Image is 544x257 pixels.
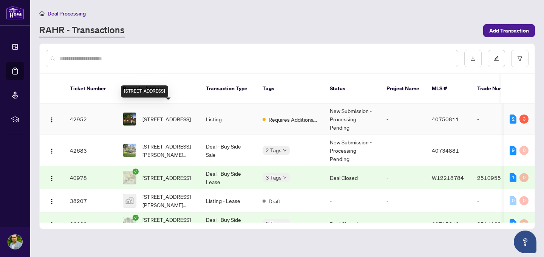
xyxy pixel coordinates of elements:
[510,219,516,228] div: 1
[380,74,426,104] th: Project Name
[39,11,45,16] span: home
[519,219,529,228] div: 0
[142,192,194,209] span: [STREET_ADDRESS][PERSON_NAME][PERSON_NAME]
[49,117,55,123] img: Logo
[283,149,287,152] span: down
[511,50,529,67] button: filter
[64,212,117,235] td: 36630
[266,219,281,228] span: 3 Tags
[283,222,287,226] span: down
[269,115,318,124] span: Requires Additional Docs
[46,113,58,125] button: Logo
[200,189,257,212] td: Listing - Lease
[471,135,524,166] td: -
[64,74,117,104] th: Ticket Number
[200,135,257,166] td: Deal - Buy Side Sale
[432,220,459,227] span: 40715616
[46,144,58,156] button: Logo
[200,74,257,104] th: Transaction Type
[64,135,117,166] td: 42683
[494,56,499,61] span: edit
[471,212,524,235] td: 2511162
[64,189,117,212] td: 38207
[510,173,516,182] div: 1
[46,172,58,184] button: Logo
[380,104,426,135] td: -
[519,115,529,124] div: 3
[123,113,136,125] img: thumbnail-img
[324,74,380,104] th: Status
[49,175,55,181] img: Logo
[269,197,280,205] span: Draft
[133,215,139,221] span: check-circle
[380,135,426,166] td: -
[380,166,426,189] td: -
[510,115,516,124] div: 2
[432,174,464,181] span: W12218784
[489,25,529,37] span: Add Transaction
[123,144,136,157] img: thumbnail-img
[46,218,58,230] button: Logo
[519,196,529,205] div: 0
[324,166,380,189] td: Deal Closed
[324,135,380,166] td: New Submission - Processing Pending
[121,85,168,98] div: [STREET_ADDRESS]
[142,115,191,123] span: [STREET_ADDRESS]
[432,147,459,154] span: 40734881
[324,189,380,212] td: -
[471,166,524,189] td: 2510955
[142,215,194,232] span: [STREET_ADDRESS][PERSON_NAME]
[64,166,117,189] td: 40978
[324,104,380,135] td: New Submission - Processing Pending
[380,189,426,212] td: -
[49,221,55,228] img: Logo
[133,169,139,175] span: check-circle
[324,212,380,235] td: Deal Closed
[488,50,505,67] button: edit
[123,217,136,230] img: thumbnail-img
[123,194,136,207] img: thumbnail-img
[46,195,58,207] button: Logo
[200,104,257,135] td: Listing
[483,24,535,37] button: Add Transaction
[464,50,482,67] button: download
[64,104,117,135] td: 42952
[48,10,86,17] span: Deal Processing
[257,74,324,104] th: Tags
[117,74,200,104] th: Property Address
[283,176,287,180] span: down
[142,173,191,182] span: [STREET_ADDRESS]
[471,74,524,104] th: Trade Number
[123,171,136,184] img: thumbnail-img
[510,146,516,155] div: 9
[432,116,459,122] span: 40750811
[519,146,529,155] div: 0
[49,148,55,154] img: Logo
[142,142,194,159] span: [STREET_ADDRESS][PERSON_NAME][PERSON_NAME]
[39,24,125,37] a: RAHR - Transactions
[266,173,281,182] span: 3 Tags
[471,189,524,212] td: -
[200,166,257,189] td: Deal - Buy Side Lease
[470,56,476,61] span: download
[471,104,524,135] td: -
[6,6,24,20] img: logo
[266,146,281,155] span: 2 Tags
[510,196,516,205] div: 0
[49,198,55,204] img: Logo
[514,231,536,253] button: Open asap
[380,212,426,235] td: -
[519,173,529,182] div: 0
[200,212,257,235] td: Deal - Buy Side Lease
[8,235,22,249] img: Profile Icon
[517,56,522,61] span: filter
[426,74,471,104] th: MLS #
